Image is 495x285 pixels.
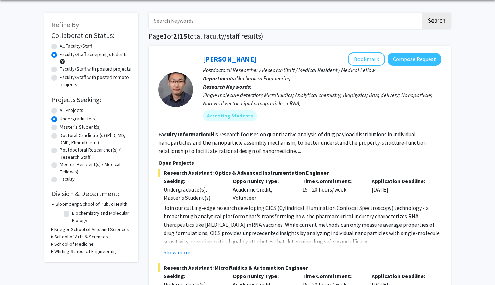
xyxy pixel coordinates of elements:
label: All Projects [60,107,83,114]
h1: Page of ( total faculty/staff results) [149,32,451,40]
p: Postdoctoral Researcher / Research Staff / Medical Resident / Medical Fellow [203,66,441,74]
fg-read-more: His research focuses on quantitative analysis of drug payload distributions in individual nanopar... [158,131,427,154]
h3: Krieger School of Arts and Sciences [54,226,129,233]
h2: Division & Department: [51,189,131,198]
span: Research Assistant: Optics & Advanced Instrumentation Engineer [158,169,441,177]
p: Seeking: [164,177,223,185]
div: [DATE] [366,177,436,202]
b: Faculty Information: [158,131,211,138]
div: Undergraduate(s), Master's Student(s) [164,185,223,202]
div: 15 - 20 hours/week [297,177,366,202]
label: Faculty/Staff with posted projects [60,65,131,73]
span: 15 [180,32,187,40]
label: Biochemistry and Molecular Biology [72,210,130,224]
p: Opportunity Type: [233,177,292,185]
p: Open Projects [158,158,441,167]
p: Seeking: [164,272,223,280]
button: Compose Request to Sixuan Li [388,53,441,66]
p: Application Deadline: [372,177,431,185]
h3: Bloomberg School of Public Health [56,201,127,208]
p: Application Deadline: [372,272,431,280]
button: Add Sixuan Li to Bookmarks [348,52,385,66]
h3: Whiting School of Engineering [54,248,116,255]
label: Faculty [60,176,75,183]
div: Academic Credit, Volunteer [228,177,297,202]
label: Faculty/Staff with posted remote projects [60,74,131,88]
span: Research Assistant: Microfluidics & Automation Engineer [158,263,441,272]
h2: Collaboration Status: [51,31,131,40]
label: Faculty/Staff accepting students [60,51,128,58]
p: Opportunity Type: [233,272,292,280]
div: Single molecule detection; Microfluidics; Analytical chemistry; Biophysics; Drug delivery; Nanopa... [203,91,441,107]
label: Postdoctoral Researcher(s) / Research Staff [60,146,131,161]
button: Search [422,13,451,28]
label: Master's Student(s) [60,123,101,131]
h3: School of Medicine [54,241,94,248]
h3: School of Arts & Sciences [54,233,108,241]
b: Research Keywords: [203,83,252,90]
h2: Projects Seeking: [51,96,131,104]
span: 2 [173,32,177,40]
span: Mechanical Engineering [236,75,291,82]
a: [PERSON_NAME] [203,55,256,63]
p: Join our cutting-edge research developing CICS (Cylindrical Illumination Confocal Spectroscopy) t... [164,204,441,245]
span: Refine By [51,20,79,29]
label: Undergraduate(s) [60,115,97,122]
p: Time Commitment: [302,177,361,185]
label: Doctoral Candidate(s) (PhD, MD, DMD, PharmD, etc.) [60,132,131,146]
b: Departments: [203,75,236,82]
mat-chip: Accepting Students [203,110,257,121]
iframe: Chat [5,254,30,280]
label: All Faculty/Staff [60,42,92,50]
p: Time Commitment: [302,272,361,280]
input: Search Keywords [149,13,421,28]
span: 1 [163,32,167,40]
label: Medical Resident(s) / Medical Fellow(s) [60,161,131,176]
button: Show more [164,248,190,256]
